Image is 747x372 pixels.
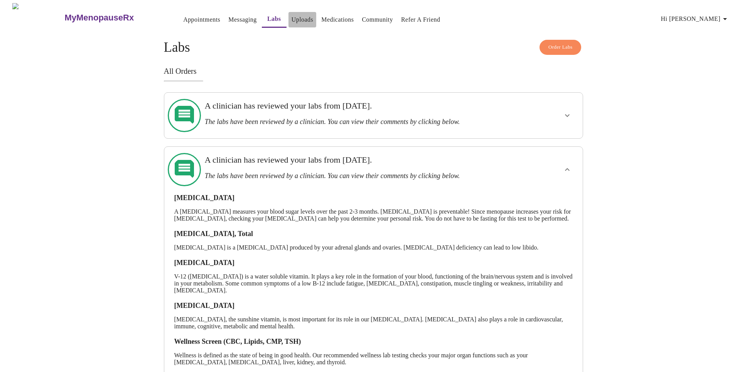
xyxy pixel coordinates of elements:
[183,14,220,25] a: Appointments
[262,11,287,28] button: Labs
[205,118,502,126] h3: The labs have been reviewed by a clinician. You can view their comments by clicking below.
[164,67,583,76] h3: All Orders
[174,338,573,346] h3: Wellness Screen (CBC, Lipids, CMP, TSH)
[321,14,354,25] a: Medications
[174,244,573,251] p: [MEDICAL_DATA] is a [MEDICAL_DATA] produced by your adrenal glands and ovaries. [MEDICAL_DATA] de...
[225,12,260,27] button: Messaging
[174,302,573,310] h3: [MEDICAL_DATA]
[362,14,393,25] a: Community
[64,4,165,31] a: MyMenopauseRx
[64,13,134,23] h3: MyMenopauseRx
[205,155,502,165] h3: A clinician has reviewed your labs from [DATE].
[174,230,573,238] h3: [MEDICAL_DATA], Total
[267,14,281,24] a: Labs
[292,14,314,25] a: Uploads
[164,40,583,55] h4: Labs
[318,12,357,27] button: Medications
[359,12,396,27] button: Community
[180,12,223,27] button: Appointments
[205,172,502,180] h3: The labs have been reviewed by a clinician. You can view their comments by clicking below.
[228,14,256,25] a: Messaging
[558,106,577,125] button: show more
[558,160,577,179] button: show more
[288,12,317,27] button: Uploads
[540,40,582,55] button: Order Labs
[174,194,573,202] h3: [MEDICAL_DATA]
[12,3,64,32] img: MyMenopauseRx Logo
[401,14,440,25] a: Refer a Friend
[174,259,573,267] h3: [MEDICAL_DATA]
[398,12,443,27] button: Refer a Friend
[661,14,730,24] span: Hi [PERSON_NAME]
[658,11,733,27] button: Hi [PERSON_NAME]
[174,352,573,366] p: Wellness is defined as the state of being in good health. Our recommended wellness lab testing ch...
[174,273,573,294] p: V-12 ([MEDICAL_DATA]) is a water soluble vitamin. It plays a key role in the formation of your bl...
[174,208,573,222] p: A [MEDICAL_DATA] measures your blood sugar levels over the past 2-3 months. [MEDICAL_DATA] is pre...
[205,101,502,111] h3: A clinician has reviewed your labs from [DATE].
[548,43,573,52] span: Order Labs
[174,316,573,330] p: [MEDICAL_DATA], the sunshine vitamin, is most important for its role in our [MEDICAL_DATA]. [MEDI...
